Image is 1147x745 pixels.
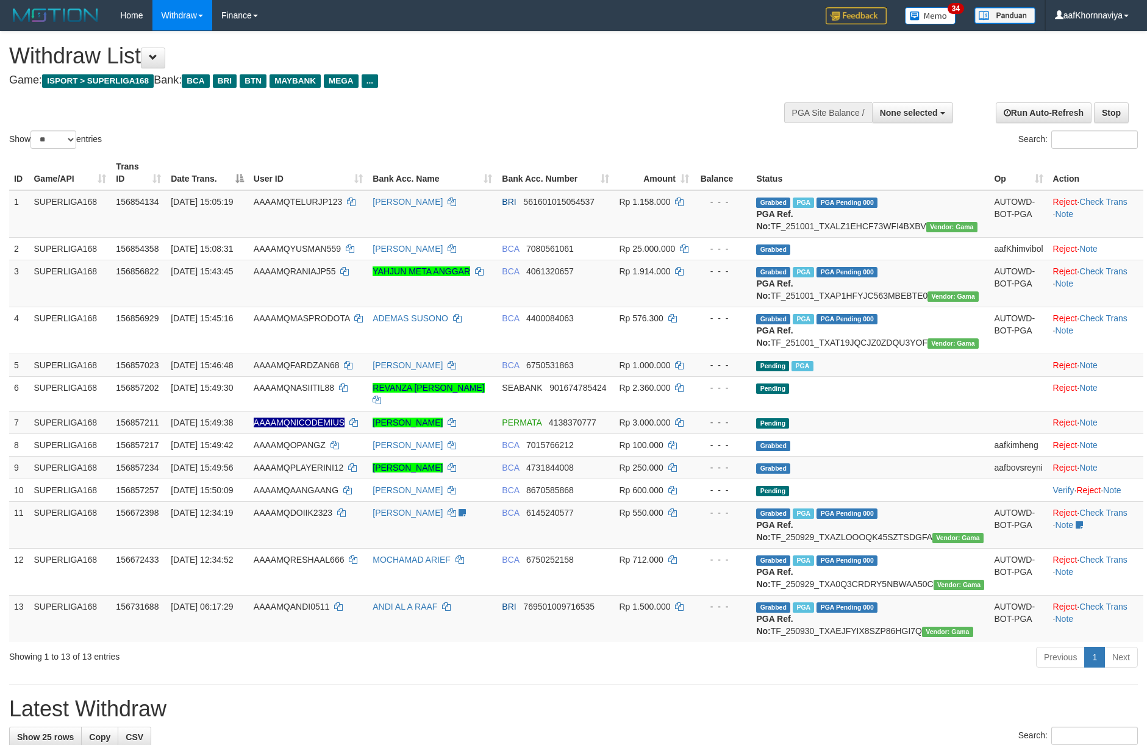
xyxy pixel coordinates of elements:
a: Reject [1053,508,1077,518]
span: Rp 25.000.000 [619,244,675,254]
a: Reject [1053,418,1077,427]
span: 156672433 [116,555,159,565]
label: Search: [1018,727,1138,745]
a: Note [1079,360,1098,370]
span: Show 25 rows [17,732,74,742]
a: Reject [1053,313,1077,323]
span: BCA [502,266,519,276]
a: Run Auto-Refresh [996,102,1092,123]
span: Marked by aafsengchandara [793,198,814,208]
span: Marked by aafsoycanthlai [793,555,814,566]
span: BCA [502,463,519,472]
td: AUTOWD-BOT-PGA [989,260,1048,307]
input: Search: [1051,727,1138,745]
th: User ID: activate to sort column ascending [249,155,368,190]
span: Copy 561601015054537 to clipboard [523,197,595,207]
td: SUPERLIGA168 [29,190,111,238]
h4: Game: Bank: [9,74,752,87]
th: Balance [694,155,751,190]
div: - - - [699,507,746,519]
span: Rp 250.000 [619,463,663,472]
td: · · [1048,307,1143,354]
td: SUPERLIGA168 [29,237,111,260]
span: Copy 7080561061 to clipboard [526,244,574,254]
a: Note [1055,326,1073,335]
div: Showing 1 to 13 of 13 entries [9,646,469,663]
span: ... [362,74,378,88]
a: Note [1055,279,1073,288]
div: - - - [699,359,746,371]
div: - - - [699,484,746,496]
span: 156857202 [116,383,159,393]
span: [DATE] 15:49:42 [171,440,233,450]
span: BCA [502,555,519,565]
span: BRI [502,197,516,207]
span: BCA [502,440,519,450]
td: AUTOWD-BOT-PGA [989,595,1048,642]
span: 156857217 [116,440,159,450]
span: [DATE] 15:08:31 [171,244,233,254]
label: Show entries [9,130,102,149]
a: Check Trans [1079,313,1127,323]
span: [DATE] 15:43:45 [171,266,233,276]
span: PGA Pending [816,198,877,208]
a: Note [1079,383,1098,393]
span: AAAAMQOPANGZ [254,440,326,450]
b: PGA Ref. No: [756,520,793,542]
a: [PERSON_NAME] [373,197,443,207]
a: 1 [1084,647,1105,668]
span: [DATE] 15:46:48 [171,360,233,370]
span: Marked by aafsoycanthlai [793,314,814,324]
a: YAHJUN META ANGGAR [373,266,470,276]
span: BCA [502,508,519,518]
a: Note [1055,614,1073,624]
td: SUPERLIGA168 [29,411,111,433]
a: MOCHAMAD ARIEF [373,555,451,565]
span: [DATE] 15:49:38 [171,418,233,427]
span: Grabbed [756,555,790,566]
td: TF_251001_TXAT19JQCJZ0ZDQU3YOF [751,307,989,354]
td: TF_250929_TXA0Q3CRDRY5NBWAA50C [751,548,989,595]
span: CSV [126,732,143,742]
span: Copy 4400084063 to clipboard [526,313,574,323]
a: Previous [1036,647,1085,668]
span: 156857234 [116,463,159,472]
span: Grabbed [756,441,790,451]
span: BCA [502,485,519,495]
span: Rp 600.000 [619,485,663,495]
span: Grabbed [756,314,790,324]
a: Note [1055,567,1073,577]
span: None selected [880,108,938,118]
td: · [1048,456,1143,479]
a: [PERSON_NAME] [373,360,443,370]
button: None selected [872,102,953,123]
span: Copy 8670585868 to clipboard [526,485,574,495]
span: [DATE] 15:49:56 [171,463,233,472]
td: TF_250930_TXAEJFYIX8SZP86HGI7Q [751,595,989,642]
td: · · [1048,190,1143,238]
span: Copy 6145240577 to clipboard [526,508,574,518]
td: 13 [9,595,29,642]
a: [PERSON_NAME] [373,485,443,495]
a: Check Trans [1079,602,1127,611]
span: SEABANK [502,383,542,393]
span: AAAAMQRESHAAL666 [254,555,345,565]
a: Reject [1053,244,1077,254]
div: - - - [699,462,746,474]
img: panduan.png [974,7,1035,24]
th: Action [1048,155,1143,190]
td: SUPERLIGA168 [29,501,111,548]
span: AAAAMQDOIIK2323 [254,508,332,518]
span: Grabbed [756,508,790,519]
td: 10 [9,479,29,501]
a: Reject [1053,197,1077,207]
span: Grabbed [756,198,790,208]
span: BCA [502,244,519,254]
td: · [1048,376,1143,411]
td: · · [1048,595,1143,642]
span: Rp 100.000 [619,440,663,450]
td: SUPERLIGA168 [29,456,111,479]
span: BRI [213,74,237,88]
td: 3 [9,260,29,307]
span: Rp 3.000.000 [619,418,670,427]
